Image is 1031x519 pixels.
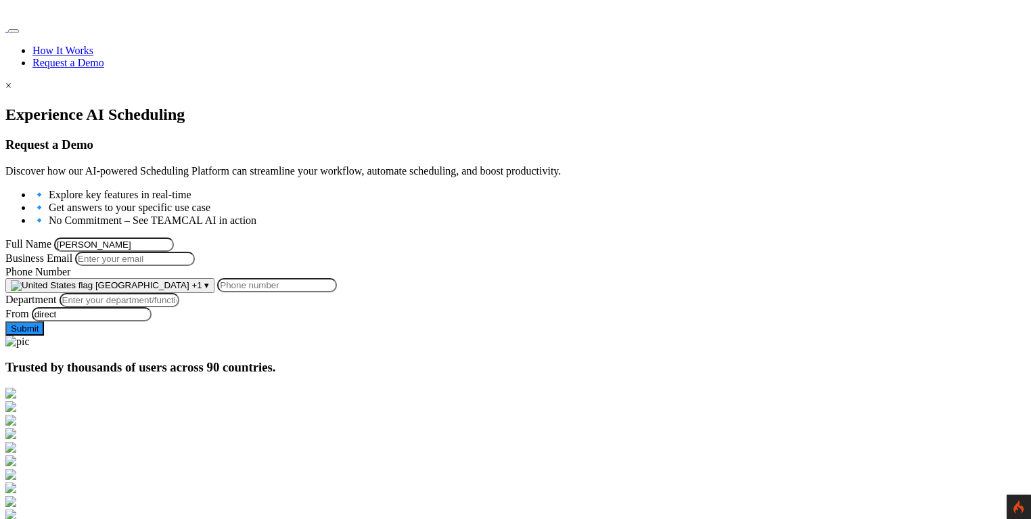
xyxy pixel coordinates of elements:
[5,238,51,250] label: Full Name
[5,482,16,493] img: https-biotech-net.com-.png
[5,137,1026,152] h3: Request a Demo
[5,336,30,348] img: pic
[32,201,1026,214] li: 🔹 Get answers to your specific use case
[5,388,16,399] img: http-den-ev.de-.png
[54,238,174,252] input: Name must only contain letters and spaces
[5,428,16,439] img: https-appsolve.com-%E2%80%931.png
[60,293,179,307] input: Enter your department/function
[5,294,57,305] label: Department
[5,106,1026,124] h1: Experience AI Scheduling
[32,57,104,68] a: Request a Demo
[5,308,29,319] label: From
[5,496,16,507] img: https-backofficestaffingsolutions.com-.png
[95,280,189,290] span: [GEOGRAPHIC_DATA]
[5,80,1026,92] div: ×
[5,165,1026,177] p: Discover how our AI-powered Scheduling Platform can streamline your workflow, automate scheduling...
[32,188,1026,201] li: 🔹 Explore key features in real-time
[5,442,16,453] img: https-www.portland.gov-.png
[32,214,1026,227] li: 🔹 No Commitment – See TEAMCAL AI in action
[5,455,16,466] img: https-careerpluscanada.com-.png
[5,360,1026,375] h3: Trusted by thousands of users across 90 countries.
[5,415,16,426] img: https-ample.co.in-.png
[5,401,16,412] img: http-supreme.co.in-%E2%80%931.png
[8,29,19,33] button: Toggle navigation
[217,278,337,292] input: Phone number
[5,266,70,277] label: Phone Number
[75,252,195,266] input: Enter your email
[191,280,202,290] span: +1
[11,280,93,291] img: United States flag
[204,280,209,290] span: ▾
[5,252,72,264] label: Business Email
[32,45,93,56] a: How It Works
[5,278,214,293] button: [GEOGRAPHIC_DATA] +1 ▾
[5,469,16,480] img: https-www.be.ch-de-start.html.png
[5,321,44,336] button: Submit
